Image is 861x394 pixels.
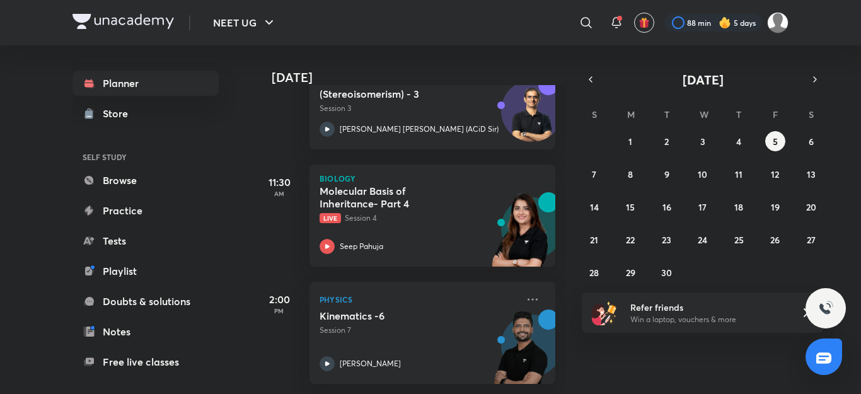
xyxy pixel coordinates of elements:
button: September 30, 2025 [657,262,677,282]
abbr: September 4, 2025 [736,136,741,148]
button: September 15, 2025 [620,197,640,217]
h5: Kinematics -6 [320,310,477,322]
span: [DATE] [683,71,724,88]
button: September 16, 2025 [657,197,677,217]
button: September 1, 2025 [620,131,640,151]
abbr: September 8, 2025 [628,168,633,180]
button: September 17, 2025 [693,197,713,217]
h5: 11:30 [254,175,304,190]
p: Session 3 [320,103,517,114]
abbr: September 22, 2025 [626,234,635,246]
button: September 14, 2025 [584,197,604,217]
button: September 23, 2025 [657,229,677,250]
h6: SELF STUDY [72,146,219,168]
abbr: Saturday [809,108,814,120]
a: Store [72,101,219,126]
img: unacademy [486,192,555,279]
button: September 6, 2025 [801,131,821,151]
a: Doubts & solutions [72,289,219,314]
p: [PERSON_NAME] [340,358,401,369]
button: September 9, 2025 [657,164,677,184]
img: avatar [639,17,650,28]
button: September 18, 2025 [729,197,749,217]
a: Notes [72,319,219,344]
abbr: Thursday [736,108,741,120]
button: September 29, 2025 [620,262,640,282]
abbr: Wednesday [700,108,708,120]
abbr: September 17, 2025 [698,201,707,213]
abbr: September 2, 2025 [664,136,669,148]
a: Planner [72,71,219,96]
button: September 2, 2025 [657,131,677,151]
abbr: September 15, 2025 [626,201,635,213]
button: [DATE] [599,71,806,88]
h5: Conformational Isomerism (Stereoisomerism) - 3 [320,75,477,100]
button: September 21, 2025 [584,229,604,250]
abbr: September 29, 2025 [626,267,635,279]
p: AM [254,190,304,197]
abbr: September 9, 2025 [664,168,669,180]
h4: [DATE] [272,70,568,85]
abbr: September 30, 2025 [661,267,672,279]
abbr: September 24, 2025 [698,234,707,246]
abbr: September 12, 2025 [771,168,779,180]
abbr: September 18, 2025 [734,201,743,213]
abbr: September 20, 2025 [806,201,816,213]
a: Tests [72,228,219,253]
abbr: Monday [627,108,635,120]
abbr: September 3, 2025 [700,136,705,148]
p: Physics [320,292,517,307]
a: Browse [72,168,219,193]
button: September 7, 2025 [584,164,604,184]
abbr: September 27, 2025 [807,234,816,246]
abbr: Sunday [592,108,597,120]
abbr: September 23, 2025 [662,234,671,246]
abbr: Tuesday [664,108,669,120]
abbr: September 13, 2025 [807,168,816,180]
p: PM [254,307,304,315]
button: September 8, 2025 [620,164,640,184]
img: Avatar [502,87,562,148]
abbr: September 21, 2025 [590,234,598,246]
abbr: September 19, 2025 [771,201,780,213]
abbr: September 11, 2025 [735,168,743,180]
button: September 11, 2025 [729,164,749,184]
abbr: September 26, 2025 [770,234,780,246]
button: September 25, 2025 [729,229,749,250]
h5: Molecular Basis of Inheritance- Part 4 [320,185,477,210]
img: streak [719,16,731,29]
abbr: September 16, 2025 [662,201,671,213]
img: referral [592,300,617,325]
p: Session 4 [320,212,517,224]
button: September 28, 2025 [584,262,604,282]
abbr: September 5, 2025 [773,136,778,148]
button: September 24, 2025 [693,229,713,250]
img: ttu [818,301,833,316]
button: September 3, 2025 [693,131,713,151]
h5: 2:00 [254,292,304,307]
button: September 19, 2025 [765,197,785,217]
abbr: Friday [773,108,778,120]
span: Live [320,213,341,223]
div: Store [103,106,136,121]
button: September 20, 2025 [801,197,821,217]
abbr: September 1, 2025 [628,136,632,148]
p: Session 7 [320,325,517,336]
button: September 4, 2025 [729,131,749,151]
p: [PERSON_NAME] [PERSON_NAME] (ACiD Sir) [340,124,499,135]
abbr: September 25, 2025 [734,234,744,246]
abbr: September 10, 2025 [698,168,707,180]
h6: Refer friends [630,301,785,314]
a: Free live classes [72,349,219,374]
button: September 22, 2025 [620,229,640,250]
abbr: September 6, 2025 [809,136,814,148]
button: avatar [634,13,654,33]
button: September 5, 2025 [765,131,785,151]
abbr: September 28, 2025 [589,267,599,279]
img: Company Logo [72,14,174,29]
button: September 27, 2025 [801,229,821,250]
p: Win a laptop, vouchers & more [630,314,785,325]
a: Practice [72,198,219,223]
img: Divya rakesh [767,12,789,33]
p: Biology [320,175,545,182]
